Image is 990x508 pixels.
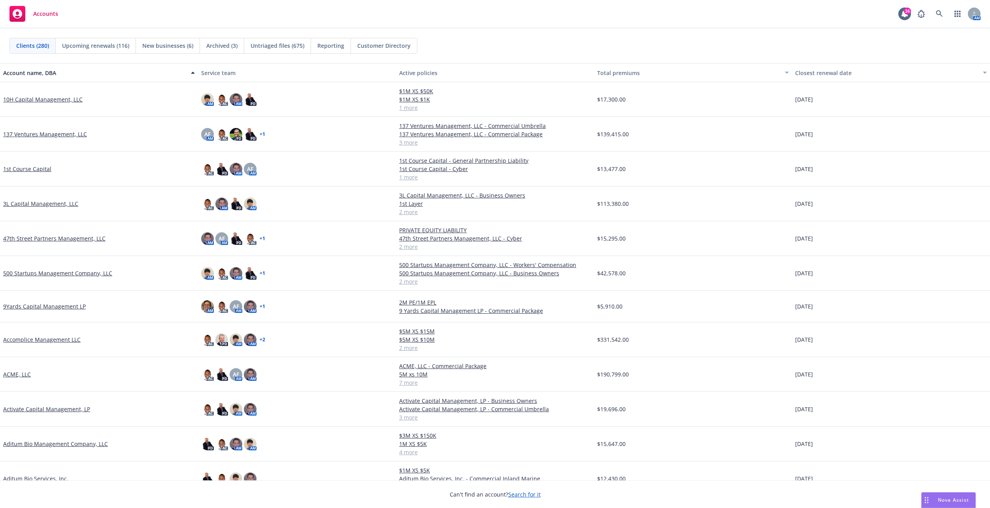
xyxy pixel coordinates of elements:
[215,267,228,280] img: photo
[913,6,929,22] a: Report a Bug
[142,41,193,50] span: New businesses (6)
[795,130,813,138] span: [DATE]
[3,69,186,77] div: Account name, DBA
[215,403,228,416] img: photo
[244,368,256,381] img: photo
[594,63,792,82] button: Total premiums
[597,440,626,448] span: $15,647.00
[3,302,86,310] a: 9Yards Capital Management LP
[251,41,304,50] span: Untriaged files (675)
[215,300,228,313] img: photo
[399,103,591,112] a: 1 more
[399,138,591,147] a: 3 more
[230,438,242,450] img: photo
[215,163,228,175] img: photo
[201,232,214,245] img: photo
[795,405,813,413] span: [DATE]
[399,466,591,474] a: $1M XS $5K
[399,448,591,456] a: 4 more
[244,267,256,280] img: photo
[795,95,813,103] span: [DATE]
[795,370,813,378] span: [DATE]
[215,198,228,210] img: photo
[922,493,932,508] div: Drag to move
[206,41,238,50] span: Archived (3)
[244,300,256,313] img: photo
[795,69,978,77] div: Closest renewal date
[3,405,90,413] a: Activate Capital Management, LP
[201,438,214,450] img: photo
[399,344,591,352] a: 2 more
[795,335,813,344] span: [DATE]
[230,333,242,346] img: photo
[204,130,211,138] span: AF
[399,122,591,130] a: 137 Ventures Management, LLC - Commercial Umbrella
[399,191,591,199] a: 3L Capital Management, LLC - Business Owners
[795,234,813,243] span: [DATE]
[399,298,591,307] a: 2M PE/1M EPL
[219,234,225,243] span: AF
[795,199,813,208] span: [DATE]
[230,128,242,141] img: photo
[795,474,813,483] span: [DATE]
[399,269,591,277] a: 500 Startups Management Company, LLC - Business Owners
[201,69,393,77] div: Service team
[201,472,214,485] img: photo
[230,93,242,106] img: photo
[399,397,591,405] a: Activate Capital Management, LP - Business Owners
[3,370,31,378] a: ACME, LLC
[201,198,214,210] img: photo
[795,269,813,277] span: [DATE]
[795,440,813,448] span: [DATE]
[508,491,541,498] a: Search for it
[244,232,256,245] img: photo
[198,63,396,82] button: Service team
[792,63,990,82] button: Closest renewal date
[795,165,813,173] span: [DATE]
[230,403,242,416] img: photo
[201,267,214,280] img: photo
[597,405,626,413] span: $19,696.00
[399,199,591,208] a: 1st Layer
[215,333,228,346] img: photo
[215,472,228,485] img: photo
[399,362,591,370] a: ACME, LLC - Commercial Package
[950,6,965,22] a: Switch app
[3,234,106,243] a: 47th Street Partners Management, LLC
[904,8,911,15] div: 16
[215,438,228,450] img: photo
[597,165,626,173] span: $13,477.00
[3,165,51,173] a: 1st Course Capital
[230,472,242,485] img: photo
[201,368,214,381] img: photo
[399,95,591,103] a: $1M XS $1K
[260,337,265,342] a: + 2
[932,6,947,22] a: Search
[597,95,626,103] span: $17,300.00
[597,370,629,378] span: $190,799.00
[3,269,112,277] a: 500 Startups Management Company, LLC
[399,405,591,413] a: Activate Capital Management, LP - Commercial Umbrella
[399,173,591,181] a: 1 more
[244,198,256,210] img: photo
[399,130,591,138] a: 137 Ventures Management, LLC - Commercial Package
[3,440,108,448] a: Aditum Bio Management Company, LLC
[230,163,242,175] img: photo
[201,93,214,106] img: photo
[399,87,591,95] a: $1M XS $50K
[399,234,591,243] a: 47th Street Partners Management, LLC - Cyber
[244,472,256,485] img: photo
[3,474,68,483] a: Aditum Bio Services, Inc.
[597,474,626,483] span: $12,430.00
[399,307,591,315] a: 9 Yards Capital Management LP - Commercial Package
[201,403,214,416] img: photo
[244,333,256,346] img: photo
[399,277,591,286] a: 2 more
[215,368,228,381] img: photo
